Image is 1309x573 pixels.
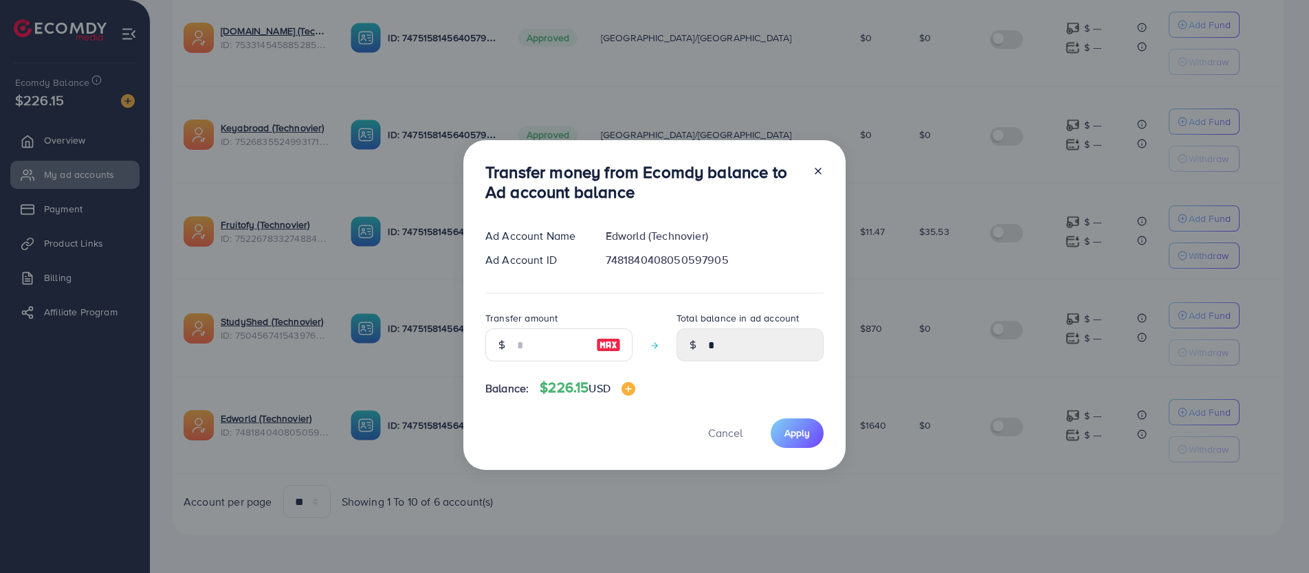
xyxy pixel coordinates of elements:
[588,381,610,396] span: USD
[771,418,824,448] button: Apply
[474,252,595,268] div: Ad Account ID
[691,418,760,448] button: Cancel
[595,252,835,268] div: 7481840408050597905
[596,337,621,353] img: image
[540,379,635,396] h4: $226.15
[1251,511,1299,563] iframe: Chat
[474,228,595,244] div: Ad Account Name
[485,381,529,396] span: Balance:
[708,425,742,440] span: Cancel
[595,228,835,244] div: Edworld (Technovier)
[784,426,810,440] span: Apply
[485,311,558,325] label: Transfer amount
[485,162,802,202] h3: Transfer money from Ecomdy balance to Ad account balance
[621,382,635,396] img: image
[676,311,799,325] label: Total balance in ad account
